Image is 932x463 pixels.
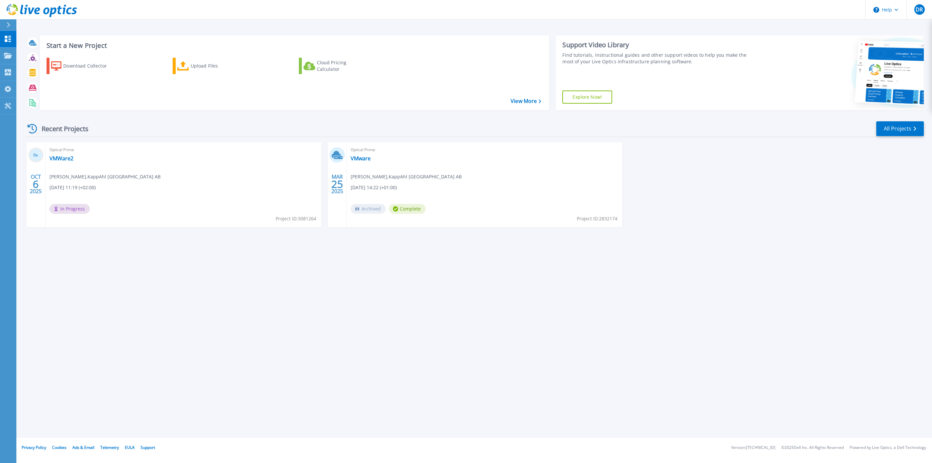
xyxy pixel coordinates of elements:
a: VMWare2 [49,155,73,162]
span: 25 [331,181,343,187]
span: Archived [351,204,386,214]
a: Ads & Email [72,445,94,450]
a: VMware [351,155,371,162]
a: Cookies [52,445,67,450]
span: 6 [33,181,39,187]
a: Upload Files [173,58,246,74]
a: Download Collector [47,58,120,74]
a: Support [141,445,155,450]
span: Project ID: 2832174 [577,215,617,222]
span: % [36,153,38,157]
h3: Start a New Project [47,42,541,49]
a: Explore Now! [562,91,612,104]
div: Find tutorials, instructional guides and other support videos to help you make the most of your L... [562,52,753,65]
span: [PERSON_NAME] , KappAhl [GEOGRAPHIC_DATA] AB [351,173,462,180]
div: OCT 2025 [29,172,42,196]
h3: 0 [28,151,44,159]
a: EULA [125,445,135,450]
div: Cloud Pricing Calculator [317,59,369,72]
li: Powered by Live Optics, a Dell Technology [850,446,926,450]
a: Cloud Pricing Calculator [299,58,372,74]
div: Recent Projects [25,121,97,137]
span: Project ID: 3081264 [276,215,316,222]
div: MAR 2025 [331,172,343,196]
a: Telemetry [100,445,119,450]
a: Privacy Policy [22,445,46,450]
li: Version: [TECHNICAL_ID] [731,446,775,450]
div: Support Video Library [562,41,753,49]
a: View More [511,98,541,104]
span: DR [916,7,923,12]
span: Optical Prime [49,146,317,153]
span: Optical Prime [351,146,618,153]
li: © 2025 Dell Inc. All Rights Reserved [781,446,844,450]
span: In Progress [49,204,90,214]
span: [DATE] 11:19 (+02:00) [49,184,96,191]
div: Download Collector [63,59,116,72]
div: Upload Files [191,59,243,72]
span: Complete [389,204,426,214]
span: [PERSON_NAME] , KappAhl [GEOGRAPHIC_DATA] AB [49,173,161,180]
span: [DATE] 14:22 (+01:00) [351,184,397,191]
a: All Projects [876,121,924,136]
